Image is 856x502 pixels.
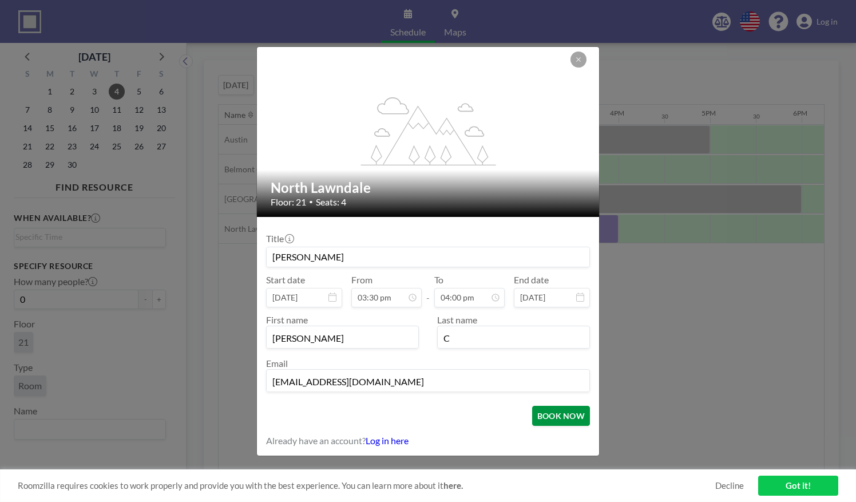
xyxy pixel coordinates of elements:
[267,247,589,267] input: Guest reservation
[434,274,443,286] label: To
[361,96,496,165] g: flex-grow: 1.2;
[366,435,409,446] a: Log in here
[266,358,288,369] label: Email
[271,179,586,196] h2: North Lawndale
[266,435,366,446] span: Already have an account?
[267,329,418,348] input: First name
[271,196,306,208] span: Floor: 21
[443,480,463,491] a: here.
[715,480,744,491] a: Decline
[438,329,589,348] input: Last name
[437,314,477,325] label: Last name
[351,274,372,286] label: From
[266,233,293,244] label: Title
[316,196,346,208] span: Seats: 4
[18,480,715,491] span: Roomzilla requires cookies to work properly and provide you with the best experience. You can lea...
[309,197,313,206] span: •
[266,314,308,325] label: First name
[266,274,305,286] label: Start date
[758,476,838,496] a: Got it!
[426,278,430,303] span: -
[514,274,549,286] label: End date
[267,372,589,392] input: Email
[532,406,590,426] button: BOOK NOW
